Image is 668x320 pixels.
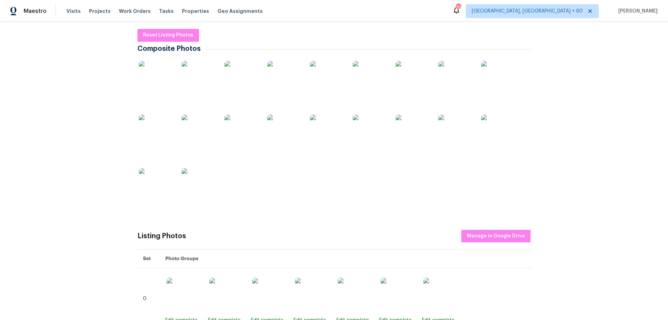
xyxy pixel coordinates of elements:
span: Manage in Google Drive [467,232,525,241]
span: Properties [182,8,209,15]
span: Visits [66,8,81,15]
th: Photo Groups [160,250,531,268]
span: Geo Assignments [217,8,263,15]
button: Reset Listing Photos [137,29,199,42]
div: Listing Photos [137,233,186,240]
span: Tasks [159,9,174,14]
div: 711 [456,4,461,11]
button: Manage in Google Drive [461,230,531,243]
span: Composite Photos [137,45,204,52]
span: Projects [89,8,111,15]
span: Work Orders [119,8,151,15]
span: Reset Listing Photos [143,31,193,40]
span: Maestro [24,8,47,15]
span: [GEOGRAPHIC_DATA], [GEOGRAPHIC_DATA] + 60 [472,8,583,15]
span: [PERSON_NAME] [615,8,658,15]
th: Set [137,250,160,268]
